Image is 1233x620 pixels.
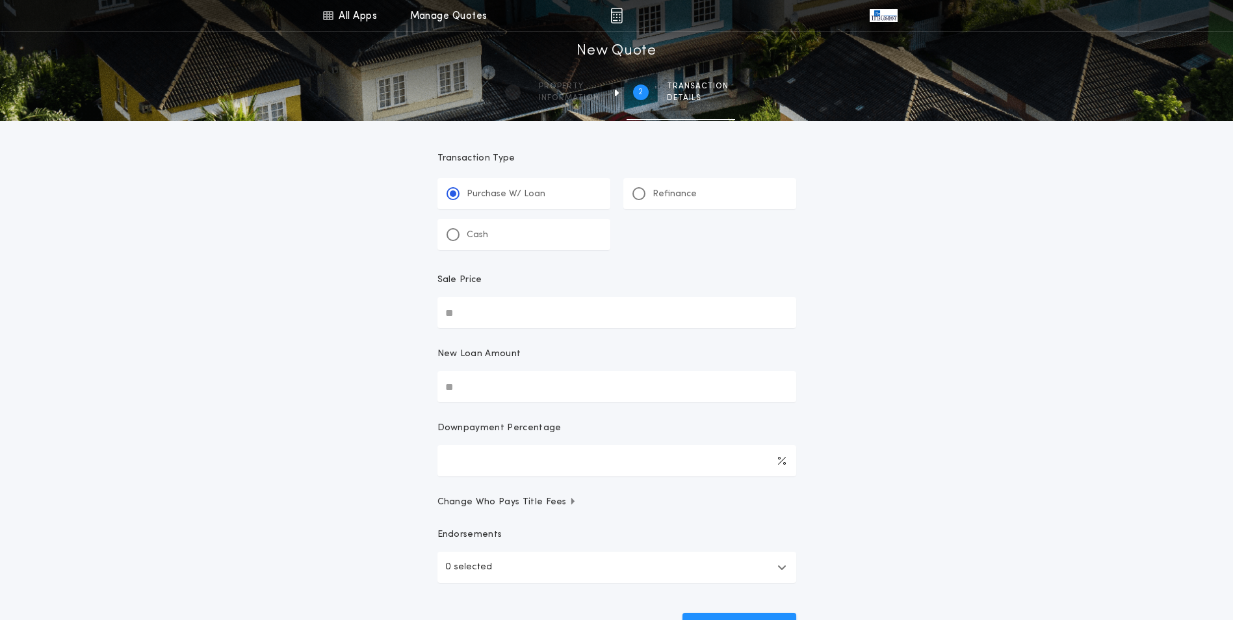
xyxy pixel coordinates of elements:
img: vs-icon [870,9,897,22]
h1: New Quote [577,41,656,62]
input: Downpayment Percentage [437,445,796,476]
input: Sale Price [437,297,796,328]
p: Refinance [653,188,697,201]
p: Endorsements [437,528,796,541]
span: Property [539,81,599,92]
p: Sale Price [437,274,482,287]
button: Change Who Pays Title Fees [437,496,796,509]
p: Purchase W/ Loan [467,188,545,201]
span: details [667,93,729,103]
input: New Loan Amount [437,371,796,402]
p: New Loan Amount [437,348,521,361]
h2: 2 [638,87,643,97]
p: Cash [467,229,488,242]
p: Transaction Type [437,152,796,165]
button: 0 selected [437,552,796,583]
p: 0 selected [445,560,492,575]
span: information [539,93,599,103]
img: img [610,8,623,23]
span: Change Who Pays Title Fees [437,496,577,509]
span: Transaction [667,81,729,92]
p: Downpayment Percentage [437,422,562,435]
